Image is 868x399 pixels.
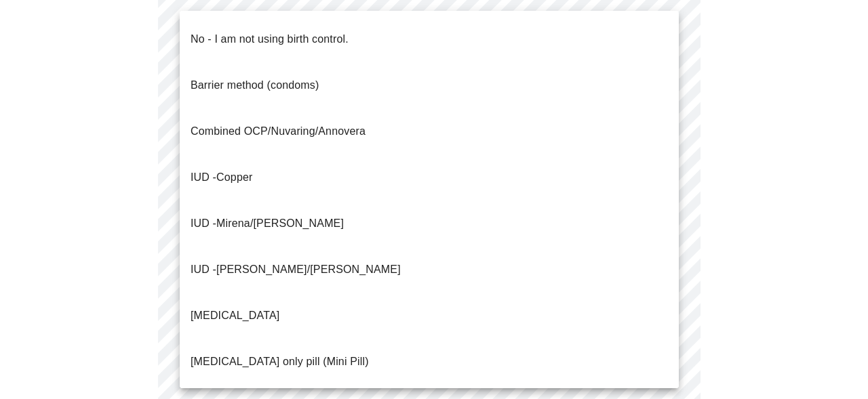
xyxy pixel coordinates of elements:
p: Copper [191,169,252,186]
p: [PERSON_NAME]/[PERSON_NAME] [191,261,401,278]
p: Barrier method (condoms) [191,77,319,93]
p: [MEDICAL_DATA] [191,308,279,324]
p: IUD - [191,215,344,232]
p: [MEDICAL_DATA] only pill (Mini Pill) [191,354,369,370]
span: IUD - [191,264,216,275]
span: Mirena/[PERSON_NAME] [216,217,344,229]
span: IUD - [191,171,216,183]
p: Combined OCP/Nuvaring/Annovera [191,123,366,140]
p: No - I am not using birth control. [191,31,349,47]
